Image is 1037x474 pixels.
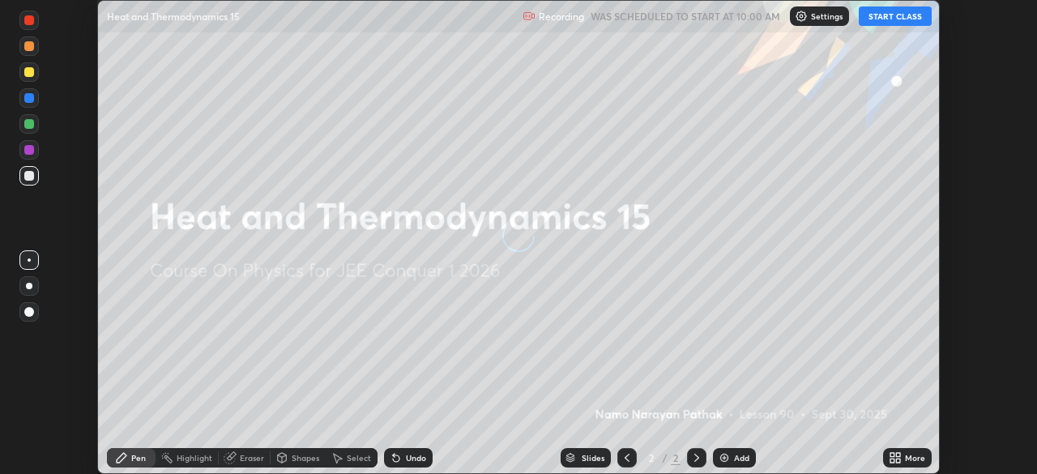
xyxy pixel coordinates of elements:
div: Highlight [177,454,212,462]
p: Heat and Thermodynamics 15 [107,10,240,23]
div: Pen [131,454,146,462]
p: Settings [811,12,843,20]
div: 2 [671,451,681,465]
div: Eraser [240,454,264,462]
div: Slides [582,454,604,462]
div: / [663,453,668,463]
div: Add [734,454,749,462]
button: START CLASS [859,6,932,26]
div: More [905,454,925,462]
div: Undo [406,454,426,462]
img: class-settings-icons [795,10,808,23]
div: Select [347,454,371,462]
div: Shapes [292,454,319,462]
h5: WAS SCHEDULED TO START AT 10:00 AM [591,9,780,23]
div: 2 [643,453,659,463]
p: Recording [539,11,584,23]
img: recording.375f2c34.svg [523,10,536,23]
img: add-slide-button [718,451,731,464]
